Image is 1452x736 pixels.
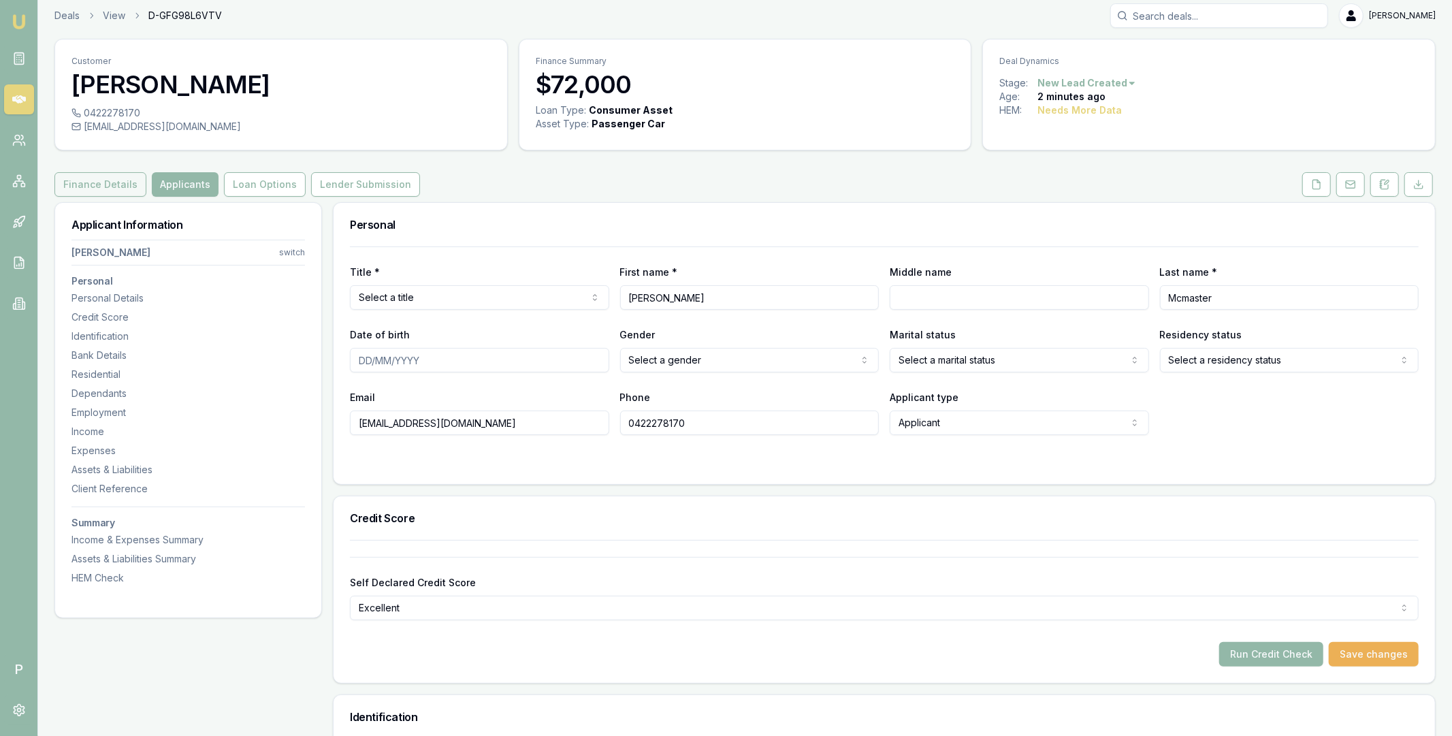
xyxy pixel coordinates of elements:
h3: Applicant Information [71,219,305,230]
a: Lender Submission [308,172,423,197]
div: [EMAIL_ADDRESS][DOMAIN_NAME] [71,120,491,133]
span: P [4,654,34,684]
label: Middle name [890,266,952,278]
nav: breadcrumb [54,9,222,22]
label: Self Declared Credit Score [350,577,476,588]
label: Applicant type [890,391,958,403]
p: Deal Dynamics [999,56,1419,67]
div: Passenger Car [592,117,665,131]
div: Personal Details [71,291,305,305]
button: New Lead Created [1037,76,1137,90]
div: HEM Check [71,571,305,585]
label: Phone [620,391,651,403]
a: Applicants [149,172,221,197]
label: Title * [350,266,380,278]
button: Applicants [152,172,219,197]
span: D-GFG98L6VTV [148,9,222,22]
button: Lender Submission [311,172,420,197]
button: Run Credit Check [1219,642,1323,667]
div: Credit Score [71,310,305,324]
label: Last name * [1160,266,1218,278]
input: Search deals [1110,3,1328,28]
label: Date of birth [350,329,410,340]
div: Expenses [71,444,305,458]
div: Assets & Liabilities [71,463,305,477]
div: Client Reference [71,482,305,496]
h3: Personal [350,219,1419,230]
a: Finance Details [54,172,149,197]
h3: Personal [71,276,305,286]
div: Identification [71,330,305,343]
label: Residency status [1160,329,1242,340]
h3: [PERSON_NAME] [71,71,491,98]
h3: Credit Score [350,513,1419,524]
div: Income [71,425,305,438]
h3: Summary [71,518,305,528]
button: Loan Options [224,172,306,197]
input: 0431 234 567 [620,411,880,435]
img: emu-icon-u.png [11,14,27,30]
label: First name * [620,266,678,278]
div: Asset Type : [536,117,589,131]
button: Finance Details [54,172,146,197]
h3: Identification [350,711,1419,722]
div: 0422278170 [71,106,491,120]
div: Assets & Liabilities Summary [71,552,305,566]
label: Email [350,391,375,403]
p: Customer [71,56,491,67]
p: Finance Summary [536,56,955,67]
h3: $72,000 [536,71,955,98]
div: [PERSON_NAME] [71,246,150,259]
a: Deals [54,9,80,22]
div: Needs More Data [1037,103,1122,117]
input: DD/MM/YYYY [350,348,609,372]
div: Dependants [71,387,305,400]
span: [PERSON_NAME] [1369,10,1436,21]
div: Age: [999,90,1037,103]
div: Consumer Asset [589,103,673,117]
div: Residential [71,368,305,381]
label: Gender [620,329,656,340]
button: Save changes [1329,642,1419,667]
div: Stage: [999,76,1037,90]
div: Loan Type: [536,103,586,117]
a: View [103,9,125,22]
div: switch [279,247,305,258]
label: Marital status [890,329,956,340]
a: Loan Options [221,172,308,197]
div: Income & Expenses Summary [71,533,305,547]
div: 2 minutes ago [1037,90,1106,103]
div: HEM: [999,103,1037,117]
div: Bank Details [71,349,305,362]
div: Employment [71,406,305,419]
